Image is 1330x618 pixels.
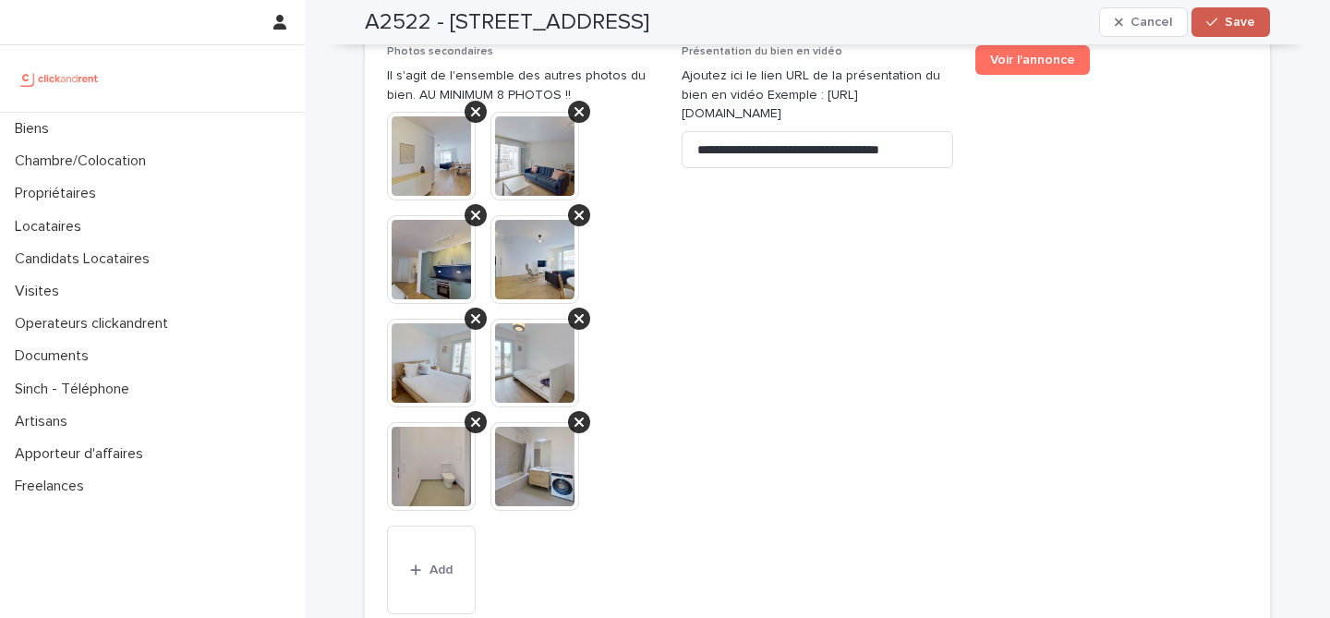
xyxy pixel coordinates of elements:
span: Présentation du bien en vidéo [682,46,842,57]
button: Add [387,526,476,614]
span: Save [1225,16,1255,29]
button: Save [1191,7,1270,37]
p: Chambre/Colocation [7,152,161,170]
p: Il s'agit de l'ensemble des autres photos du bien. AU MINIMUM 8 PHOTOS !! [387,67,659,105]
p: Biens [7,120,64,138]
a: Voir l'annonce [975,45,1090,75]
span: Photos secondaires [387,46,493,57]
h2: A2522 - [STREET_ADDRESS] [365,9,649,36]
p: Locataires [7,218,96,236]
p: Sinch - Téléphone [7,381,144,398]
p: Ajoutez ici le lien URL de la présentation du bien en vidéo Exemple : [URL][DOMAIN_NAME] [682,67,954,124]
span: Cancel [1130,16,1172,29]
p: Apporteur d'affaires [7,445,158,463]
span: Voir l'annonce [990,54,1075,67]
img: UCB0brd3T0yccxBKYDjQ [15,60,104,97]
p: Freelances [7,478,99,495]
p: Artisans [7,413,82,430]
span: Add [429,563,453,576]
p: Operateurs clickandrent [7,315,183,333]
p: Visites [7,283,74,300]
p: Candidats Locataires [7,250,164,268]
button: Cancel [1099,7,1188,37]
p: Documents [7,347,103,365]
p: Propriétaires [7,185,111,202]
